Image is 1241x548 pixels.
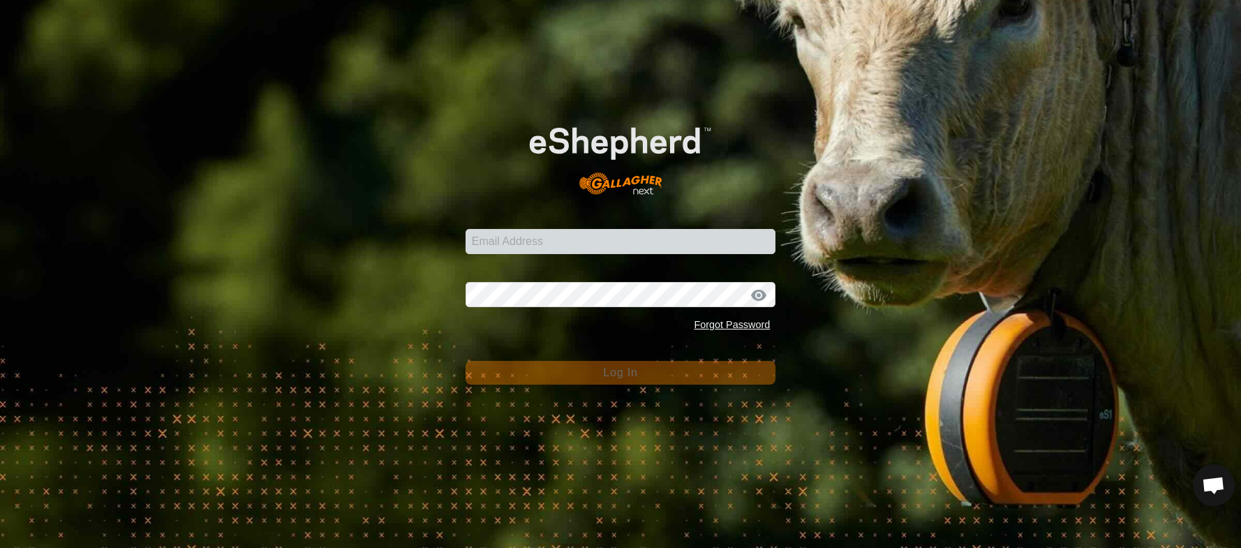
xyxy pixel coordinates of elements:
a: Forgot Password [694,319,770,330]
div: Open chat [1193,464,1235,506]
img: E-shepherd Logo [496,101,745,207]
input: Email Address [466,229,776,254]
button: Log In [466,361,776,385]
span: Log In [603,366,637,378]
